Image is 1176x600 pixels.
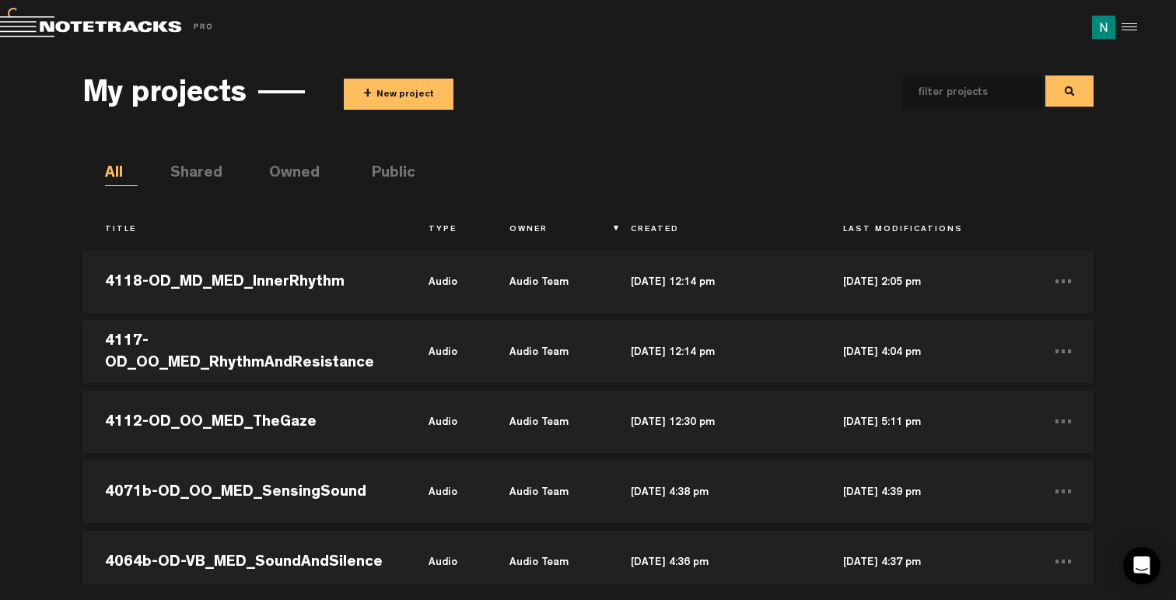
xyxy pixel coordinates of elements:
th: Created [608,217,821,244]
td: 4112-OD_OO_MED_TheGaze [82,387,406,457]
td: Audio Team [487,527,608,597]
th: Type [406,217,487,244]
span: + [363,86,372,104]
td: audio [406,247,487,317]
td: audio [406,457,487,527]
td: [DATE] 5:11 pm [821,387,1033,457]
td: [DATE] 12:14 pm [608,247,821,317]
img: ACg8ocLu3IjZ0q4g3Sv-67rBggf13R-7caSq40_txJsJBEcwv2RmFg=s96-c [1092,16,1115,39]
h3: My projects [82,79,247,113]
td: Audio Team [487,387,608,457]
th: Title [82,217,406,244]
td: [DATE] 4:04 pm [821,317,1033,387]
input: filter projects [902,76,1017,109]
li: Shared [170,163,203,186]
td: audio [406,527,487,597]
td: 4064b-OD-VB_MED_SoundAndSilence [82,527,406,597]
td: 4071b-OD_OO_MED_SensingSound [82,457,406,527]
td: ... [1033,317,1094,387]
td: [DATE] 12:30 pm [608,387,821,457]
td: 4117-OD_OO_MED_RhythmAndResistance [82,317,406,387]
td: Audio Team [487,247,608,317]
th: Owner [487,217,608,244]
td: [DATE] 2:05 pm [821,247,1033,317]
td: 4118-OD_MD_MED_InnerRhythm [82,247,406,317]
td: audio [406,387,487,457]
li: All [105,163,138,186]
td: [DATE] 4:39 pm [821,457,1033,527]
td: audio [406,317,487,387]
button: +New project [344,79,453,110]
td: ... [1033,457,1094,527]
li: Public [372,163,404,186]
td: ... [1033,527,1094,597]
td: [DATE] 4:37 pm [821,527,1033,597]
td: ... [1033,387,1094,457]
div: Open Intercom Messenger [1123,547,1160,584]
td: [DATE] 4:38 pm [608,457,821,527]
td: Audio Team [487,457,608,527]
td: [DATE] 4:36 pm [608,527,821,597]
td: [DATE] 12:14 pm [608,317,821,387]
li: Owned [269,163,302,186]
td: ... [1033,247,1094,317]
td: Audio Team [487,317,608,387]
th: Last Modifications [821,217,1033,244]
